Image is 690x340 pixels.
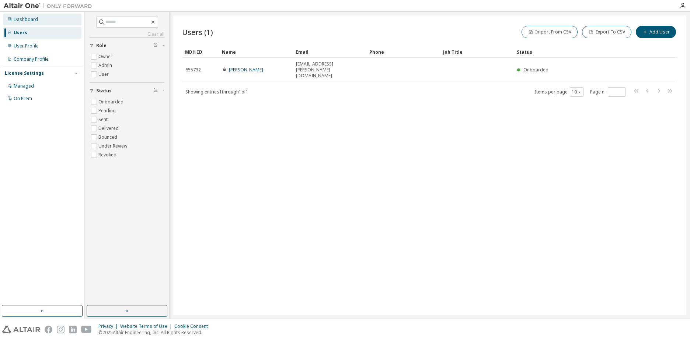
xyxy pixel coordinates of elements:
button: Export To CSV [582,26,631,38]
label: Under Review [98,142,129,150]
span: [EMAIL_ADDRESS][PERSON_NAME][DOMAIN_NAME] [296,61,363,79]
div: Privacy [98,323,120,329]
div: Cookie Consent [174,323,212,329]
img: altair_logo.svg [2,326,40,333]
div: Name [222,46,290,58]
div: Job Title [443,46,511,58]
span: Clear filter [153,88,158,94]
label: Bounced [98,133,119,142]
span: Page n. [590,87,625,97]
span: 655732 [185,67,201,73]
button: Add User [636,26,676,38]
div: Phone [369,46,437,58]
div: User Profile [14,43,39,49]
img: linkedin.svg [69,326,77,333]
div: MDH ID [185,46,216,58]
button: Import From CSV [522,26,578,38]
span: Items per page [535,87,583,97]
label: Onboarded [98,98,125,106]
img: facebook.svg [45,326,52,333]
label: Delivered [98,124,120,133]
label: Owner [98,52,114,61]
div: Company Profile [14,56,49,62]
div: Website Terms of Use [120,323,174,329]
button: Role [90,38,164,54]
span: Role [96,43,107,49]
label: Pending [98,106,117,115]
img: youtube.svg [81,326,92,333]
div: Dashboard [14,17,38,22]
div: Status [517,46,639,58]
span: Status [96,88,112,94]
div: On Prem [14,96,32,102]
a: Clear all [90,31,164,37]
label: Sent [98,115,109,124]
label: User [98,70,110,79]
button: 10 [572,89,582,95]
button: Status [90,83,164,99]
p: © 2025 Altair Engineering, Inc. All Rights Reserved. [98,329,212,336]
div: License Settings [5,70,44,76]
span: Clear filter [153,43,158,49]
label: Revoked [98,150,118,159]
span: Showing entries 1 through 1 of 1 [185,89,248,95]
span: Onboarded [523,67,548,73]
div: Managed [14,83,34,89]
label: Admin [98,61,114,70]
span: Users (1) [182,27,213,37]
div: Users [14,30,27,36]
a: [PERSON_NAME] [229,67,263,73]
img: instagram.svg [57,326,65,333]
img: Altair One [4,2,96,10]
div: Email [296,46,363,58]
